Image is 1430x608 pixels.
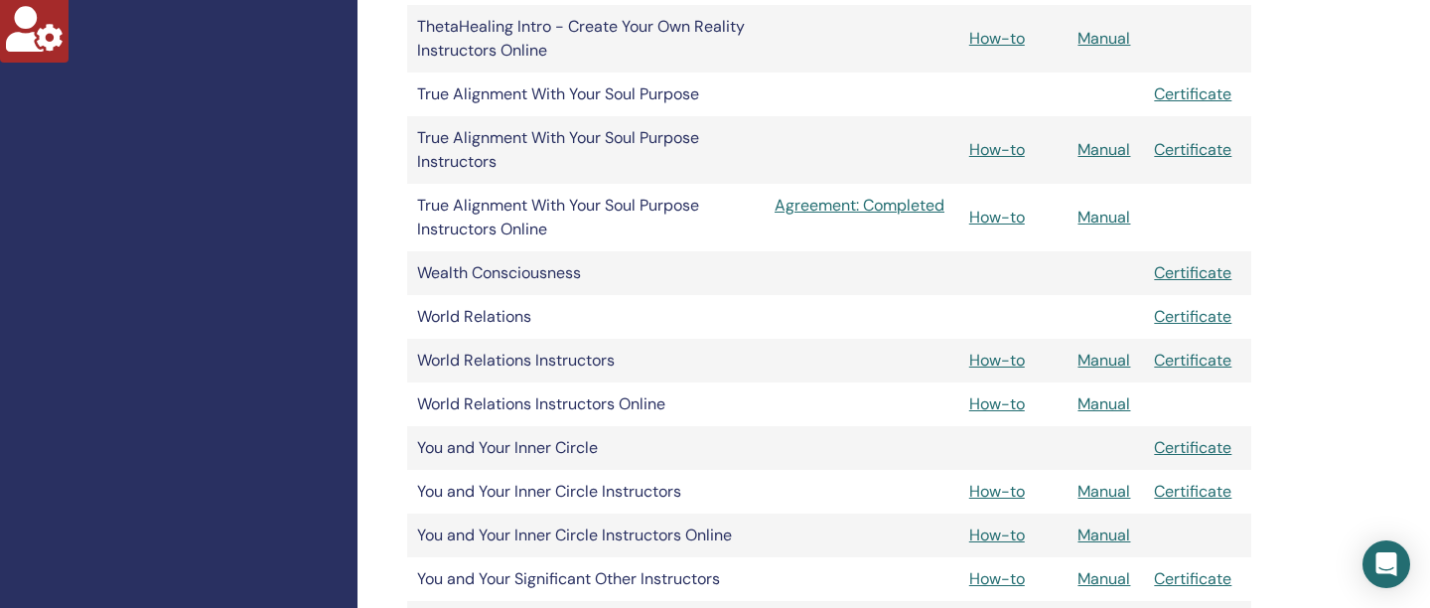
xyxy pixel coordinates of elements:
[1154,139,1231,160] a: Certificate
[407,5,765,73] td: ThetaHealing Intro - Create Your Own Reality Instructors Online
[1154,83,1231,104] a: Certificate
[1077,568,1130,589] a: Manual
[407,470,765,514] td: You and Your Inner Circle Instructors
[969,207,1025,228] a: How-to
[407,251,765,295] td: Wealth Consciousness
[1077,207,1130,228] a: Manual
[969,568,1025,589] a: How-to
[407,514,765,557] td: You and Your Inner Circle Instructors Online
[1077,393,1130,414] a: Manual
[1154,306,1231,327] a: Certificate
[969,139,1025,160] a: How-to
[407,295,765,339] td: World Relations
[1154,437,1231,458] a: Certificate
[407,116,765,184] td: True Alignment With Your Soul Purpose Instructors
[1077,28,1130,49] a: Manual
[1362,540,1410,588] div: Open Intercom Messenger
[407,339,765,382] td: World Relations Instructors
[1077,139,1130,160] a: Manual
[1154,350,1231,371] a: Certificate
[969,28,1025,49] a: How-to
[1077,525,1130,545] a: Manual
[1154,568,1231,589] a: Certificate
[969,481,1025,502] a: How-to
[407,184,765,251] td: True Alignment With Your Soul Purpose Instructors Online
[407,426,765,470] td: You and Your Inner Circle
[407,382,765,426] td: World Relations Instructors Online
[407,557,765,601] td: You and Your Significant Other Instructors
[1077,481,1130,502] a: Manual
[775,194,949,218] a: Agreement: Completed
[969,350,1025,371] a: How-to
[1154,481,1231,502] a: Certificate
[1077,350,1130,371] a: Manual
[969,525,1025,545] a: How-to
[407,73,765,116] td: True Alignment With Your Soul Purpose
[969,393,1025,414] a: How-to
[1154,262,1231,283] a: Certificate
